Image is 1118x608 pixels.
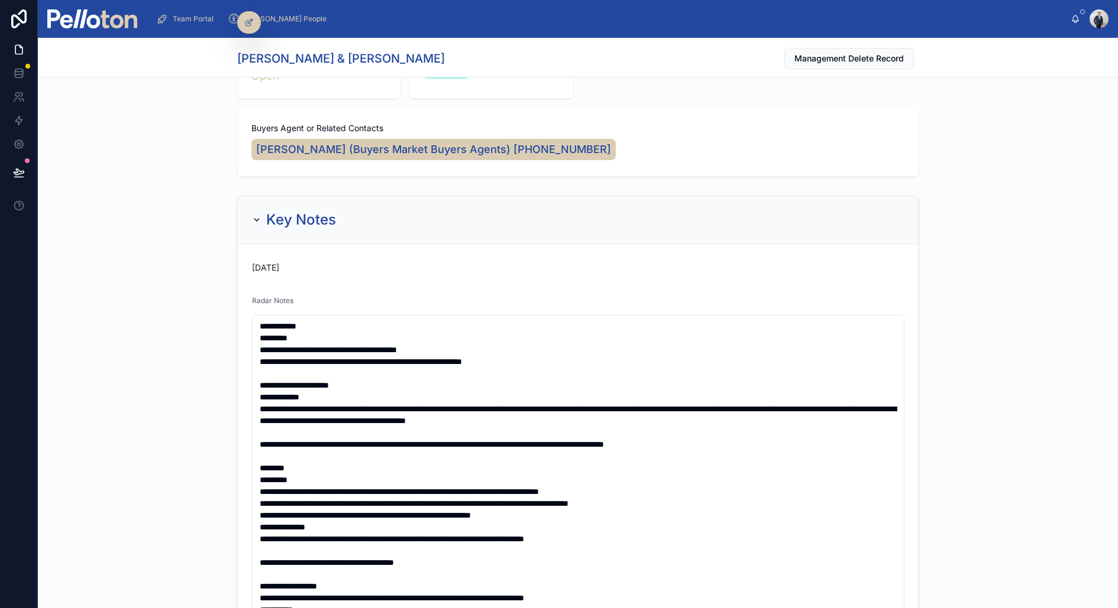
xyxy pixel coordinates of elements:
[794,53,904,64] span: Management Delete Record
[251,122,904,134] span: Buyers Agent or Related Contacts
[147,6,1071,32] div: scrollable content
[252,296,293,305] span: Radar Notes
[173,14,214,24] span: Team Portal
[266,210,336,229] h2: Key Notes
[251,139,616,160] a: [PERSON_NAME] (Buyers Market Buyers Agents) [PHONE_NUMBER]
[784,48,914,69] button: Management Delete Record
[237,50,445,67] h1: [PERSON_NAME] & [PERSON_NAME]
[153,8,222,30] a: Team Portal
[224,8,335,30] a: [PERSON_NAME] People
[252,262,279,274] p: [DATE]
[47,9,137,28] img: App logo
[244,14,327,24] span: [PERSON_NAME] People
[256,141,611,158] span: [PERSON_NAME] (Buyers Market Buyers Agents) [PHONE_NUMBER]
